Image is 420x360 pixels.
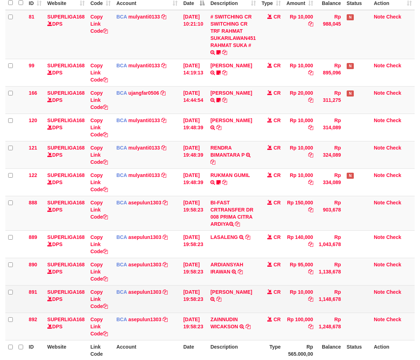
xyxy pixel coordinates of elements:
[90,63,108,83] a: Copy Link Code
[116,262,127,267] span: BCA
[273,118,280,123] span: CR
[180,285,208,313] td: [DATE] 19:58:23
[29,289,37,295] span: 891
[210,90,252,96] a: [PERSON_NAME]
[161,63,166,68] a: Copy mulyanti0133 to clipboard
[386,317,401,322] a: Check
[90,289,108,309] a: Copy Link Code
[161,145,166,151] a: Copy mulyanti0133 to clipboard
[273,90,280,96] span: CR
[374,14,385,20] a: Note
[238,269,243,275] a: Copy ARDIANSYAH IRAWAN to clipboard
[284,10,316,59] td: Rp 10,000
[210,289,252,295] a: [PERSON_NAME]
[29,200,37,205] span: 888
[222,49,227,55] a: Copy # SWITCHING CR SWITCHING CR TRF RAHMAT SUKARILAWAN451 RAHMAT SUKA # to clipboard
[44,196,88,230] td: DPS
[216,125,221,130] a: Copy AKBAR SAPUTR to clipboard
[44,285,88,313] td: DPS
[284,59,316,86] td: Rp 10,000
[284,230,316,258] td: Rp 140,000
[347,14,354,20] span: Has Note
[308,152,313,158] a: Copy Rp 10,000 to clipboard
[128,172,160,178] a: mulyanti0133
[210,234,238,240] a: LASALENG
[208,196,259,230] td: BI-FAST CRTRANSFER DR 008 PRIMA CITRA ARDIYA
[284,141,316,168] td: Rp 10,000
[128,262,162,267] a: asepulun1303
[210,118,252,123] a: [PERSON_NAME]
[210,14,256,48] a: # SWITCHING CR SWITCHING CR TRF RAHMAT SUKARILAWAN451 RAHMAT SUKA #
[273,262,280,267] span: CR
[308,125,313,130] a: Copy Rp 10,000 to clipboard
[273,234,280,240] span: CR
[180,141,208,168] td: [DATE] 19:48:39
[180,59,208,86] td: [DATE] 14:19:13
[374,262,385,267] a: Note
[316,59,344,86] td: Rp 895,096
[163,317,168,322] a: Copy asepulun1303 to clipboard
[222,179,227,185] a: Copy RUKMAN GUMIL to clipboard
[116,289,127,295] span: BCA
[128,145,160,151] a: mulyanti0133
[273,289,280,295] span: CR
[374,118,385,123] a: Note
[44,86,88,114] td: DPS
[161,90,166,96] a: Copy ujangfar0506 to clipboard
[316,141,344,168] td: Rp 324,089
[180,86,208,114] td: [DATE] 14:44:54
[116,317,127,322] span: BCA
[44,230,88,258] td: DPS
[374,90,385,96] a: Note
[374,200,385,205] a: Note
[128,118,160,123] a: mulyanti0133
[210,145,245,158] a: RENDRA BIMANTARA P
[116,118,127,123] span: BCA
[128,14,160,20] a: mulyanti0133
[374,145,385,151] a: Note
[90,200,108,220] a: Copy Link Code
[29,63,35,68] span: 99
[29,262,37,267] span: 890
[47,234,85,240] a: SUPERLIGA168
[29,118,37,123] span: 120
[180,168,208,196] td: [DATE] 19:48:39
[386,200,401,205] a: Check
[44,114,88,141] td: DPS
[180,196,208,230] td: [DATE] 19:58:23
[374,317,385,322] a: Note
[284,313,316,340] td: Rp 100,000
[29,317,37,322] span: 892
[347,63,354,69] span: Has Note
[210,159,215,165] a: Copy RENDRA BIMANTARA P to clipboard
[44,59,88,86] td: DPS
[47,289,85,295] a: SUPERLIGA168
[47,145,85,151] a: SUPERLIGA168
[316,86,344,114] td: Rp 311,275
[116,200,127,205] span: BCA
[116,172,127,178] span: BCA
[180,313,208,340] td: [DATE] 19:58:23
[284,196,316,230] td: Rp 150,000
[308,269,313,275] a: Copy Rp 95,000 to clipboard
[316,114,344,141] td: Rp 314,089
[316,196,344,230] td: Rp 903,678
[116,234,127,240] span: BCA
[235,221,240,227] a: Copy BI-FAST CRTRANSFER DR 008 PRIMA CITRA ARDIYA to clipboard
[245,234,250,240] a: Copy LASALENG to clipboard
[316,230,344,258] td: Rp 1,043,678
[128,200,162,205] a: asepulun1303
[308,70,313,75] a: Copy Rp 10,000 to clipboard
[284,258,316,285] td: Rp 95,000
[308,21,313,27] a: Copy Rp 10,000 to clipboard
[90,145,108,165] a: Copy Link Code
[308,324,313,329] a: Copy Rp 100,000 to clipboard
[316,285,344,313] td: Rp 1,148,678
[116,63,127,68] span: BCA
[180,230,208,258] td: [DATE] 19:58:23
[273,145,280,151] span: CR
[284,86,316,114] td: Rp 20,000
[273,63,280,68] span: CR
[163,289,168,295] a: Copy asepulun1303 to clipboard
[273,172,280,178] span: CR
